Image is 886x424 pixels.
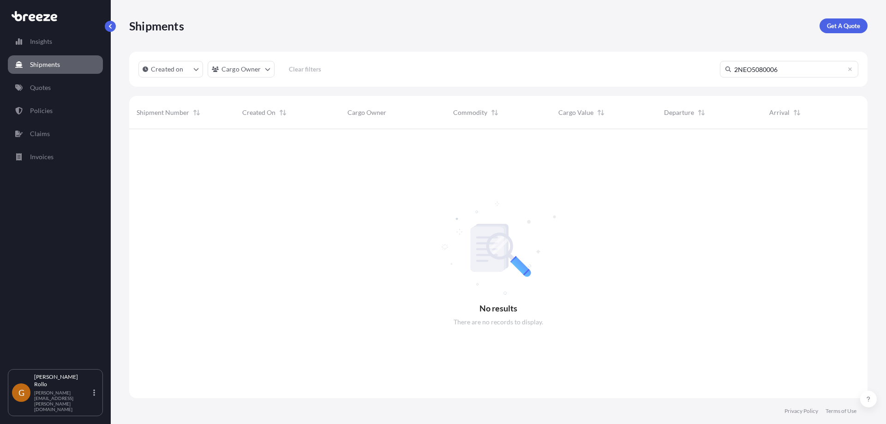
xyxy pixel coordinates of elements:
[827,21,860,30] p: Get A Quote
[8,148,103,166] a: Invoices
[8,55,103,74] a: Shipments
[558,108,593,117] span: Cargo Value
[137,108,189,117] span: Shipment Number
[8,125,103,143] a: Claims
[784,407,818,415] a: Privacy Policy
[30,60,60,69] p: Shipments
[30,106,53,115] p: Policies
[34,390,91,412] p: [PERSON_NAME][EMAIL_ADDRESS][PERSON_NAME][DOMAIN_NAME]
[138,61,203,78] button: createdOn Filter options
[453,108,487,117] span: Commodity
[8,78,103,97] a: Quotes
[30,37,52,46] p: Insights
[191,107,202,118] button: Sort
[720,61,858,78] input: Search Shipment ID...
[489,107,500,118] button: Sort
[347,108,386,117] span: Cargo Owner
[34,373,91,388] p: [PERSON_NAME] Rollo
[279,62,331,77] button: Clear filters
[595,107,606,118] button: Sort
[820,18,868,33] a: Get A Quote
[289,65,321,74] p: Clear filters
[8,32,103,51] a: Insights
[221,65,261,74] p: Cargo Owner
[30,152,54,161] p: Invoices
[30,83,51,92] p: Quotes
[696,107,707,118] button: Sort
[769,108,790,117] span: Arrival
[277,107,288,118] button: Sort
[8,102,103,120] a: Policies
[664,108,694,117] span: Departure
[208,61,275,78] button: cargoOwner Filter options
[151,65,184,74] p: Created on
[30,129,50,138] p: Claims
[791,107,802,118] button: Sort
[826,407,856,415] a: Terms of Use
[18,388,24,397] span: G
[129,18,184,33] p: Shipments
[242,108,275,117] span: Created On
